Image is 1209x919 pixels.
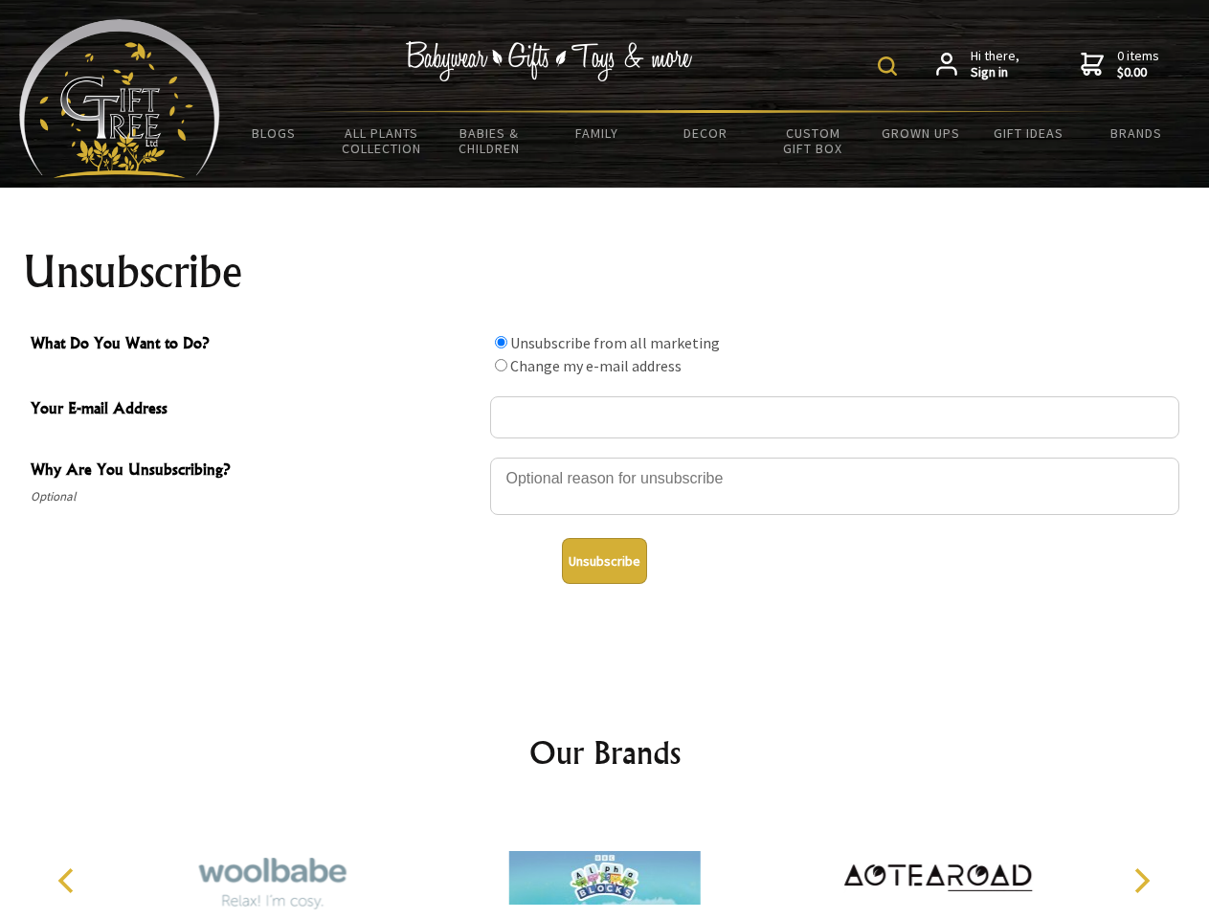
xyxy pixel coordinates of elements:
[562,538,647,584] button: Unsubscribe
[510,333,720,352] label: Unsubscribe from all marketing
[490,396,1179,438] input: Your E-mail Address
[1083,113,1191,153] a: Brands
[1120,860,1162,902] button: Next
[759,113,867,168] a: Custom Gift Box
[495,359,507,371] input: What Do You Want to Do?
[1117,64,1159,81] strong: $0.00
[490,458,1179,515] textarea: Why Are You Unsubscribing?
[971,64,1019,81] strong: Sign in
[328,113,437,168] a: All Plants Collection
[23,249,1187,295] h1: Unsubscribe
[48,860,90,902] button: Previous
[406,41,693,81] img: Babywear - Gifts - Toys & more
[651,113,759,153] a: Decor
[220,113,328,153] a: BLOGS
[544,113,652,153] a: Family
[495,336,507,348] input: What Do You Want to Do?
[878,56,897,76] img: product search
[31,458,481,485] span: Why Are You Unsubscribing?
[31,396,481,424] span: Your E-mail Address
[436,113,544,168] a: Babies & Children
[19,19,220,178] img: Babyware - Gifts - Toys and more...
[510,356,682,375] label: Change my e-mail address
[31,485,481,508] span: Optional
[31,331,481,359] span: What Do You Want to Do?
[936,48,1019,81] a: Hi there,Sign in
[971,48,1019,81] span: Hi there,
[1117,47,1159,81] span: 0 items
[1081,48,1159,81] a: 0 items$0.00
[38,729,1172,775] h2: Our Brands
[866,113,974,153] a: Grown Ups
[974,113,1083,153] a: Gift Ideas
